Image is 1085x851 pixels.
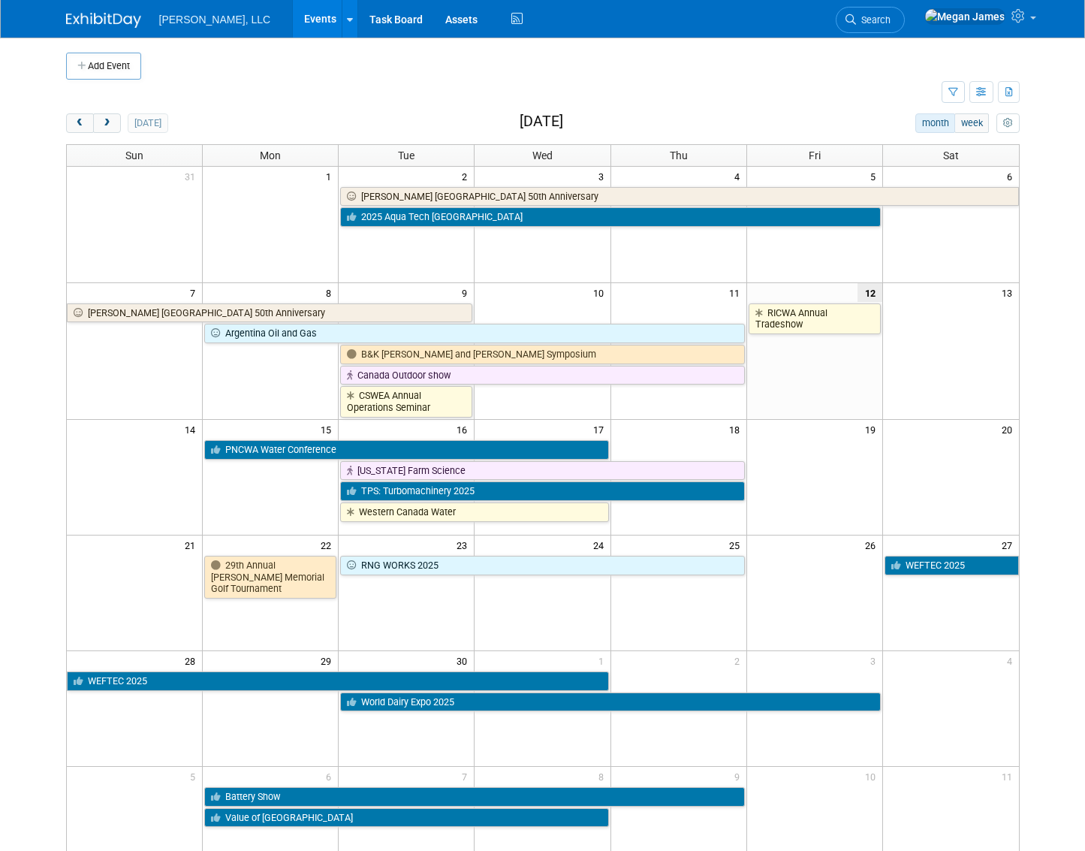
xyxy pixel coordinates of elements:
[319,420,338,439] span: 15
[183,420,202,439] span: 14
[520,113,563,130] h2: [DATE]
[728,536,746,554] span: 25
[67,303,473,323] a: [PERSON_NAME] [GEOGRAPHIC_DATA] 50th Anniversary
[66,53,141,80] button: Add Event
[188,767,202,786] span: 5
[125,149,143,161] span: Sun
[863,420,882,439] span: 19
[924,8,1005,25] img: Megan James
[340,502,608,522] a: Western Canada Water
[728,283,746,302] span: 11
[204,787,745,807] a: Battery Show
[733,651,746,670] span: 2
[340,207,881,227] a: 2025 Aqua Tech [GEOGRAPHIC_DATA]
[592,283,610,302] span: 10
[836,7,905,33] a: Search
[324,767,338,786] span: 6
[460,283,474,302] span: 9
[996,113,1019,133] button: myCustomButton
[340,366,744,385] a: Canada Outdoor show
[592,420,610,439] span: 17
[340,187,1018,207] a: [PERSON_NAME] [GEOGRAPHIC_DATA] 50th Anniversary
[1000,420,1019,439] span: 20
[324,167,338,186] span: 1
[1003,119,1013,128] i: Personalize Calendar
[1000,536,1019,554] span: 27
[597,167,610,186] span: 3
[1000,767,1019,786] span: 11
[455,651,474,670] span: 30
[809,149,821,161] span: Fri
[460,767,474,786] span: 7
[592,536,610,554] span: 24
[260,149,281,161] span: Mon
[863,767,882,786] span: 10
[857,283,882,302] span: 12
[204,808,608,828] a: Value of [GEOGRAPHIC_DATA]
[183,167,202,186] span: 31
[159,14,271,26] span: [PERSON_NAME], LLC
[455,536,474,554] span: 23
[319,536,338,554] span: 22
[183,536,202,554] span: 21
[340,481,744,501] a: TPS: Turbomachinery 2025
[319,651,338,670] span: 29
[1005,651,1019,670] span: 4
[460,167,474,186] span: 2
[597,651,610,670] span: 1
[749,303,881,334] a: RICWA Annual Tradeshow
[340,345,744,364] a: B&K [PERSON_NAME] and [PERSON_NAME] Symposium
[183,651,202,670] span: 28
[340,461,744,481] a: [US_STATE] Farm Science
[1005,167,1019,186] span: 6
[128,113,167,133] button: [DATE]
[188,283,202,302] span: 7
[340,556,744,575] a: RNG WORKS 2025
[863,536,882,554] span: 26
[455,420,474,439] span: 16
[915,113,955,133] button: month
[1000,283,1019,302] span: 13
[204,440,608,460] a: PNCWA Water Conference
[204,324,745,343] a: Argentina Oil and Gas
[204,556,336,599] a: 29th Annual [PERSON_NAME] Memorial Golf Tournament
[670,149,688,161] span: Thu
[66,113,94,133] button: prev
[532,149,553,161] span: Wed
[869,651,882,670] span: 3
[954,113,989,133] button: week
[733,167,746,186] span: 4
[340,693,881,712] a: World Dairy Expo 2025
[733,767,746,786] span: 9
[869,167,882,186] span: 5
[728,420,746,439] span: 18
[66,13,141,28] img: ExhibitDay
[324,283,338,302] span: 8
[340,386,472,417] a: CSWEA Annual Operations Seminar
[93,113,121,133] button: next
[67,671,609,691] a: WEFTEC 2025
[943,149,959,161] span: Sat
[398,149,414,161] span: Tue
[885,556,1019,575] a: WEFTEC 2025
[856,14,891,26] span: Search
[597,767,610,786] span: 8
